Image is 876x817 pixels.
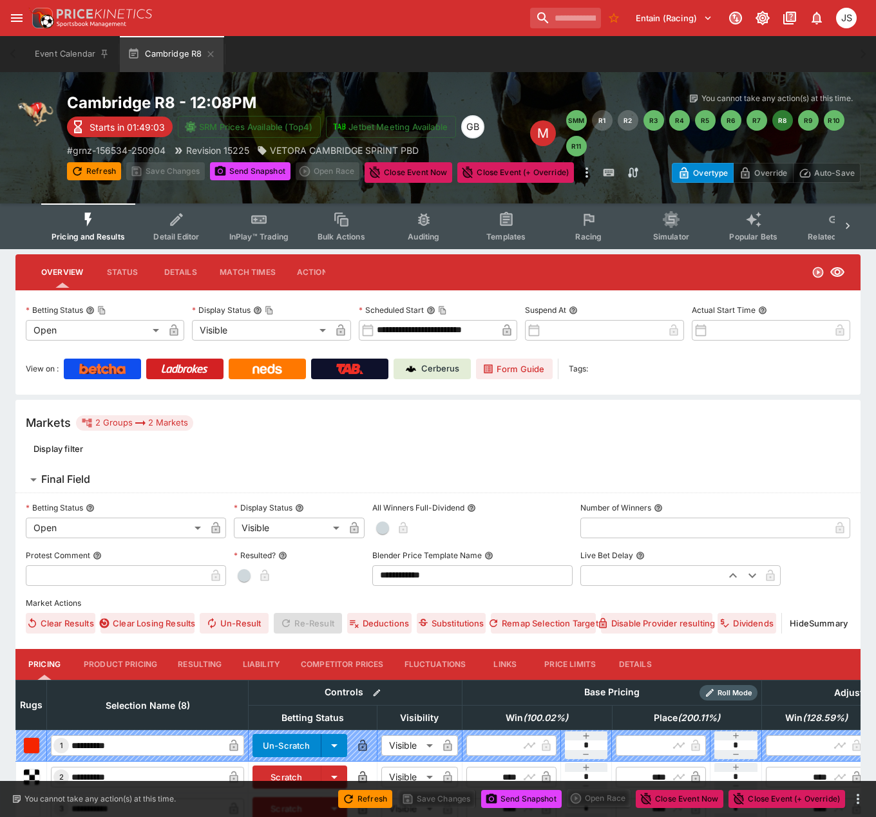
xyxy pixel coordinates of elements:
div: 2 Groups 2 Markets [81,415,188,431]
span: Visibility [386,710,453,726]
nav: pagination navigation [566,110,861,156]
p: You cannot take any action(s) at this time. [24,793,176,805]
button: Bulk edit [368,684,385,701]
button: R4 [669,110,690,131]
button: Liability [233,649,290,680]
button: Jetbet Meeting Available [326,116,456,138]
span: Re-Result [274,613,341,634]
em: ( 128.59 %) [803,710,848,726]
button: Documentation [778,6,801,30]
p: Number of Winners [580,502,651,513]
button: Pricing [15,649,73,680]
button: Send Snapshot [210,162,290,180]
span: InPlay™ Trading [229,232,289,241]
button: Price Limits [534,649,606,680]
span: Detail Editor [153,232,199,241]
button: Suspend At [569,306,578,315]
p: Display Status [192,305,251,315]
button: Toggle light/dark mode [751,6,774,30]
button: SMM [566,110,587,131]
th: Rugs [16,680,47,729]
button: John Seaton [832,4,861,32]
button: Refresh [67,162,121,180]
button: R1 [592,110,613,131]
p: Starts in 01:49:03 [90,120,165,134]
button: Scheduled StartCopy To Clipboard [426,306,435,315]
span: Betting Status [267,710,358,726]
div: Visible [234,518,344,538]
button: Details [151,257,209,288]
p: Live Bet Delay [580,550,633,561]
img: PriceKinetics [57,9,152,19]
span: Selection Name (8) [91,698,204,713]
img: PriceKinetics Logo [28,5,54,31]
div: Start From [672,163,861,183]
button: Display Status [295,503,304,512]
div: Visible [381,735,437,756]
p: Resulted? [234,550,276,561]
button: R5 [695,110,716,131]
div: Gary Brigginshaw [461,115,484,138]
button: Remap Selection Target [491,613,596,634]
a: Form Guide [476,359,553,379]
span: Simulator [653,232,689,241]
button: Send Snapshot [481,790,562,808]
button: Overview [31,257,93,288]
img: jetbet-logo.svg [333,120,346,133]
span: Racing [575,232,602,241]
p: VETORA CAMBRIDGE SPRINT PBD [270,144,419,157]
p: Actual Start Time [692,305,756,315]
span: Popular Bets [729,232,777,241]
button: Product Pricing [73,649,167,680]
button: Overtype [672,163,734,183]
svg: Visible [830,265,845,280]
th: Controls [249,680,462,705]
label: Tags: [569,359,588,379]
button: Betting StatusCopy To Clipboard [86,306,95,315]
span: Related Events [808,232,864,241]
em: ( 100.02 %) [523,710,568,726]
div: John Seaton [836,8,857,28]
button: Copy To Clipboard [97,306,106,315]
p: Auto-Save [814,166,855,180]
button: Substitutions [417,613,486,634]
button: Details [606,649,664,680]
button: Betting Status [86,503,95,512]
input: search [530,8,601,28]
button: All Winners Full-Dividend [467,503,476,512]
button: Protest Comment [93,551,102,560]
p: All Winners Full-Dividend [372,502,464,513]
img: Betcha [79,364,126,374]
span: Templates [486,232,526,241]
img: Neds [252,364,281,374]
em: ( 200.11 %) [678,710,720,726]
div: Edit Meeting [530,120,556,146]
p: Copy To Clipboard [67,144,166,157]
button: R8 [772,110,793,131]
button: Override [733,163,793,183]
span: Bulk Actions [318,232,365,241]
p: Betting Status [26,305,83,315]
button: Close Event Now [636,790,723,808]
div: Show/hide Price Roll mode configuration. [700,685,757,700]
p: Protest Comment [26,550,90,561]
img: greyhound_racing.png [15,93,57,134]
div: Visible [192,320,330,341]
button: Select Tenant [628,8,720,28]
button: Status [93,257,151,288]
button: Un-Scratch [252,734,321,757]
div: Event type filters [41,203,835,249]
button: Close Event (+ Override) [728,790,845,808]
button: Disable Provider resulting [601,613,712,634]
button: Number of Winners [654,503,663,512]
button: Display StatusCopy To Clipboard [253,306,262,315]
button: HideSummary [787,613,850,634]
p: Blender Price Template Name [372,550,482,561]
h6: Final Field [41,473,90,486]
button: R3 [643,110,664,131]
span: Win(128.59%) [771,710,862,726]
button: Display filter [26,438,91,459]
button: Blender Price Template Name [484,551,493,560]
label: View on : [26,359,59,379]
button: R11 [566,136,587,156]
